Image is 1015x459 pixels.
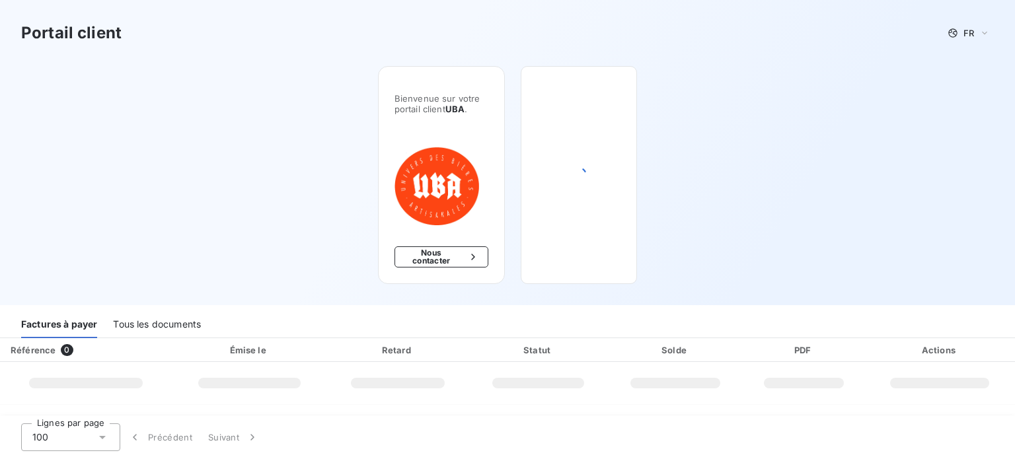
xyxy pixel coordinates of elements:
span: UBA [445,104,465,114]
button: Précédent [120,423,200,451]
div: Factures à payer [21,310,97,338]
div: Retard [329,343,466,357]
span: Bienvenue sur votre portail client . [395,93,488,114]
div: Statut [471,343,605,357]
div: Actions [868,343,1012,357]
button: Suivant [200,423,267,451]
div: PDF [745,343,862,357]
div: Émise le [174,343,324,357]
div: Tous les documents [113,310,201,338]
button: Nous contacter [395,246,488,267]
div: Référence [11,345,56,355]
span: 100 [32,431,48,444]
img: Company logo [395,146,479,225]
div: Solde [611,343,741,357]
h3: Portail client [21,21,122,45]
span: 0 [61,344,73,356]
span: FR [963,28,974,38]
